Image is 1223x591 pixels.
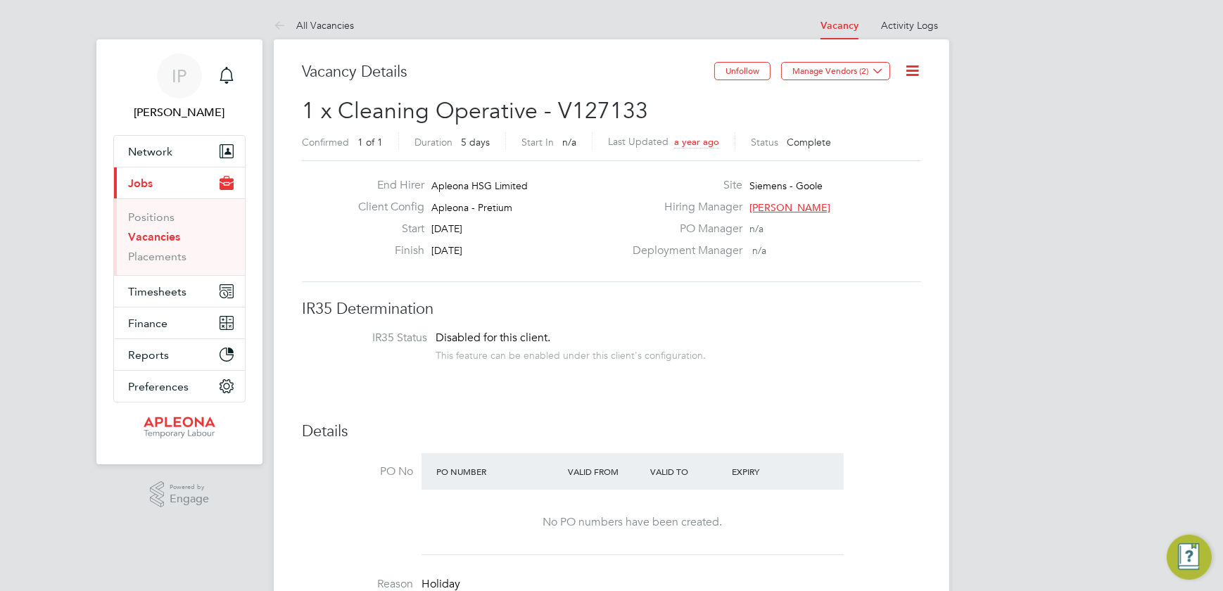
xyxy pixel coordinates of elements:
[114,371,245,402] button: Preferences
[113,53,246,121] a: IP[PERSON_NAME]
[113,417,246,439] a: Go to home page
[114,276,245,307] button: Timesheets
[302,62,714,82] h3: Vacancy Details
[128,380,189,393] span: Preferences
[150,481,210,508] a: Powered byEngage
[170,481,209,493] span: Powered by
[881,19,938,32] a: Activity Logs
[316,331,427,345] label: IR35 Status
[564,459,647,484] div: Valid From
[521,136,554,148] label: Start In
[728,459,811,484] div: Expiry
[347,222,424,236] label: Start
[422,577,460,591] span: Holiday
[749,201,830,214] span: [PERSON_NAME]
[414,136,452,148] label: Duration
[562,136,576,148] span: n/a
[302,136,349,148] label: Confirmed
[624,243,742,258] label: Deployment Manager
[347,178,424,193] label: End Hirer
[433,459,564,484] div: PO Number
[347,200,424,215] label: Client Config
[170,493,209,505] span: Engage
[128,348,169,362] span: Reports
[461,136,490,148] span: 5 days
[128,285,186,298] span: Timesheets
[820,20,858,32] a: Vacancy
[1167,535,1212,580] button: Engage Resource Center
[128,177,153,190] span: Jobs
[128,230,180,243] a: Vacancies
[714,62,771,80] button: Unfollow
[431,179,528,192] span: Apleona HSG Limited
[751,136,778,148] label: Status
[647,459,729,484] div: Valid To
[787,136,831,148] span: Complete
[128,145,172,158] span: Network
[674,136,719,148] span: a year ago
[96,39,262,464] nav: Main navigation
[357,136,383,148] span: 1 of 1
[128,250,186,263] a: Placements
[113,104,246,121] span: Inga Padrieziene
[431,201,512,214] span: Apleona - Pretium
[624,178,742,193] label: Site
[128,317,167,330] span: Finance
[347,243,424,258] label: Finish
[302,421,921,442] h3: Details
[431,244,462,257] span: [DATE]
[114,167,245,198] button: Jobs
[781,62,890,80] button: Manage Vendors (2)
[114,136,245,167] button: Network
[274,19,354,32] a: All Vacancies
[608,135,668,148] label: Last Updated
[144,417,215,439] img: apleona-logo-retina.png
[436,515,830,530] div: No PO numbers have been created.
[431,222,462,235] span: [DATE]
[114,307,245,338] button: Finance
[114,339,245,370] button: Reports
[749,222,763,235] span: n/a
[302,464,413,479] label: PO No
[114,198,245,275] div: Jobs
[749,179,823,192] span: Siemens - Goole
[172,67,187,85] span: IP
[302,299,921,319] h3: IR35 Determination
[128,210,175,224] a: Positions
[624,222,742,236] label: PO Manager
[624,200,742,215] label: Hiring Manager
[752,244,766,257] span: n/a
[436,345,706,362] div: This feature can be enabled under this client's configuration.
[302,97,648,125] span: 1 x Cleaning Operative - V127133
[436,331,550,345] span: Disabled for this client.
